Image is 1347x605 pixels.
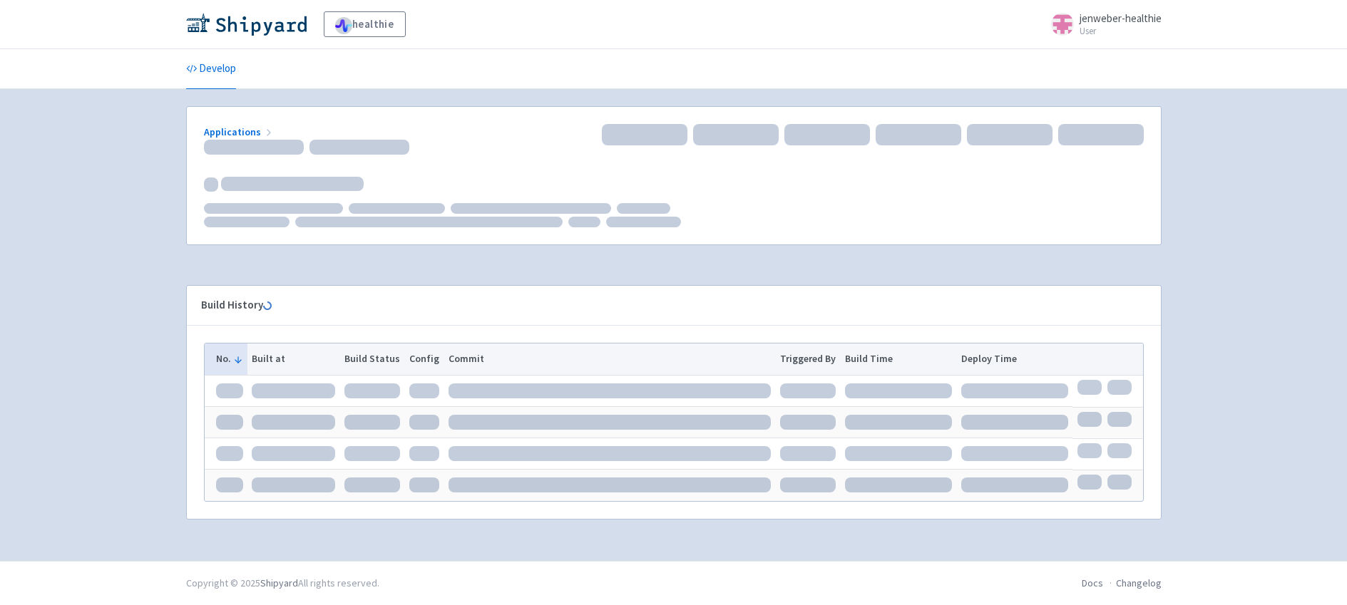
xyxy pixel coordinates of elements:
th: Built at [247,343,340,375]
a: Docs [1082,576,1103,589]
button: No. [216,351,243,366]
a: Develop [186,49,236,89]
div: Copyright © 2025 All rights reserved. [186,576,379,591]
th: Deploy Time [956,343,1072,375]
img: Shipyard logo [186,13,307,36]
th: Config [404,343,444,375]
th: Build Status [340,343,405,375]
th: Triggered By [776,343,841,375]
a: Shipyard [260,576,298,589]
a: jenweber-healthie User [1043,13,1162,36]
th: Commit [444,343,776,375]
small: User [1080,26,1162,36]
th: Build Time [841,343,957,375]
span: jenweber-healthie [1080,11,1162,25]
a: Changelog [1116,576,1162,589]
a: healthie [324,11,406,37]
div: Build History [201,297,1124,314]
a: Applications [204,125,275,138]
